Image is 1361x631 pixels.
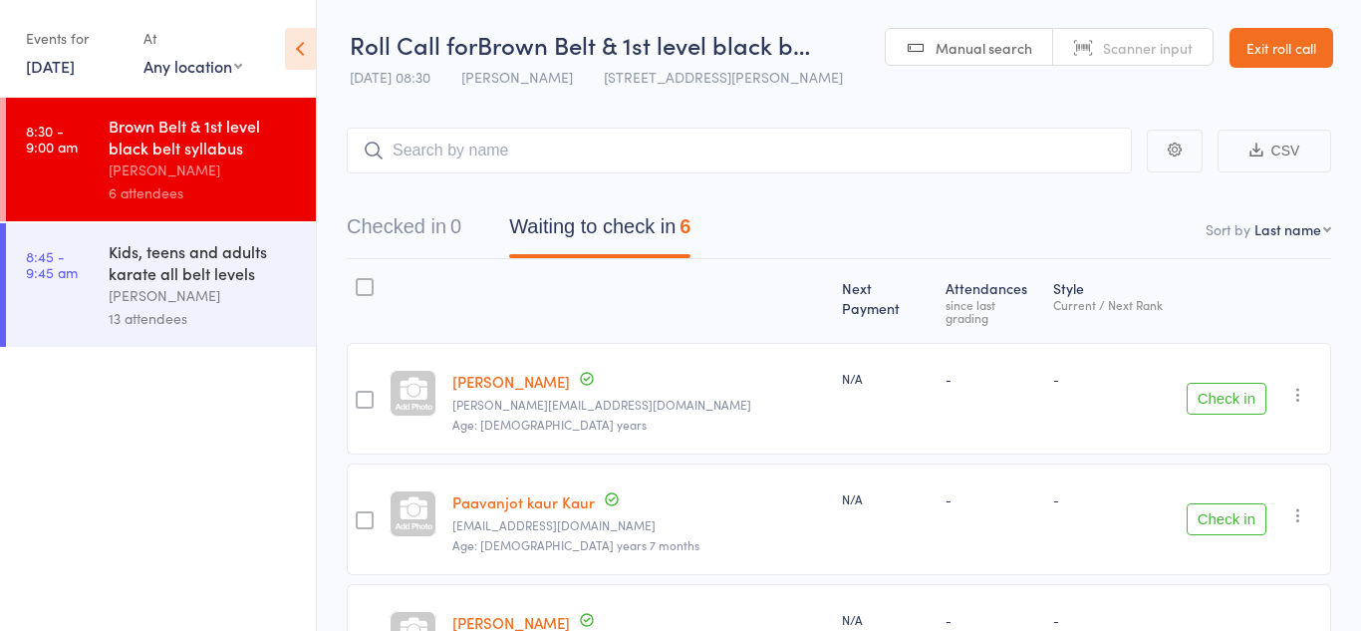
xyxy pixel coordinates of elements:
[350,28,477,61] span: Roll Call for
[26,22,124,55] div: Events for
[946,370,1037,387] div: -
[1229,28,1333,68] a: Exit roll call
[143,55,242,77] div: Any location
[6,98,316,221] a: 8:30 -9:00 amBrown Belt & 1st level black belt syllabus[PERSON_NAME]6 attendees
[461,67,573,87] span: [PERSON_NAME]
[834,268,938,334] div: Next Payment
[604,67,843,87] span: [STREET_ADDRESS][PERSON_NAME]
[109,240,299,284] div: Kids, teens and adults karate all belt levels
[1103,38,1193,58] span: Scanner input
[350,67,430,87] span: [DATE] 08:30
[452,416,647,433] span: Age: [DEMOGRAPHIC_DATA] years
[477,28,810,61] span: Brown Belt & 1st level black b…
[1187,503,1266,535] button: Check in
[109,307,299,330] div: 13 attendees
[452,518,826,532] small: Charanjitk30@gmail.com
[1053,298,1170,311] div: Current / Next Rank
[26,123,78,155] time: 8:30 - 9:00 am
[1053,611,1170,628] div: -
[842,490,930,507] div: N/A
[946,611,1037,628] div: -
[1206,219,1250,239] label: Sort by
[109,158,299,181] div: [PERSON_NAME]
[946,490,1037,507] div: -
[1045,268,1178,334] div: Style
[26,55,75,77] a: [DATE]
[347,205,461,258] button: Checked in0
[1187,383,1266,415] button: Check in
[680,215,690,237] div: 6
[452,536,699,553] span: Age: [DEMOGRAPHIC_DATA] years 7 months
[936,38,1032,58] span: Manual search
[1053,370,1170,387] div: -
[509,205,690,258] button: Waiting to check in6
[842,370,930,387] div: N/A
[109,115,299,158] div: Brown Belt & 1st level black belt syllabus
[452,491,595,512] a: Paavanjot kaur Kaur
[938,268,1045,334] div: Atten­dances
[842,611,930,628] div: N/A
[1254,219,1321,239] div: Last name
[109,181,299,204] div: 6 attendees
[6,223,316,347] a: 8:45 -9:45 amKids, teens and adults karate all belt levels[PERSON_NAME]13 attendees
[452,371,570,392] a: [PERSON_NAME]
[1053,490,1170,507] div: -
[109,284,299,307] div: [PERSON_NAME]
[26,248,78,280] time: 8:45 - 9:45 am
[946,298,1037,324] div: since last grading
[1218,130,1331,172] button: CSV
[143,22,242,55] div: At
[452,398,826,412] small: sarah.irving1972@gmail.com
[347,128,1132,173] input: Search by name
[450,215,461,237] div: 0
